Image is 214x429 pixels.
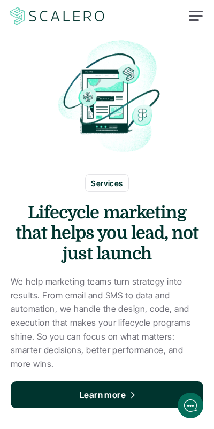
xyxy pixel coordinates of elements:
strong: Lifecycle marketing that helps you lead, not just launch [16,203,202,264]
button: New conversation [9,69,205,91]
span: We run on Gist [89,360,135,367]
img: Lifecycle marketing illustration [49,37,165,154]
a: Learn more [11,381,203,408]
p: Learn more [80,388,126,402]
p: We help marketing teams turn strategy into results. From email and SMS to data and automation, we... [11,275,203,371]
img: Scalero company logotype [8,6,106,26]
p: Services [91,178,123,189]
iframe: gist-messenger-bubble-iframe [178,393,203,418]
span: New conversation [69,76,128,85]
